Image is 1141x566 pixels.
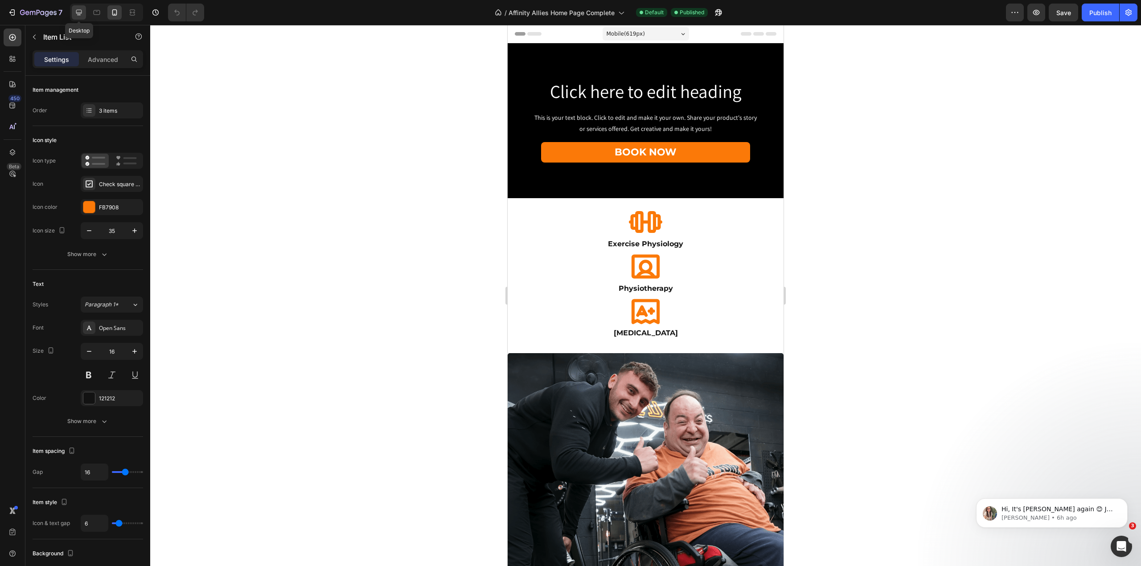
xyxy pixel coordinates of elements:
p: Advanced [88,55,118,64]
iframe: Intercom live chat [1111,536,1132,557]
div: Color [33,394,46,402]
div: Item spacing [33,445,77,457]
span: / [505,8,507,17]
span: Save [1056,9,1071,16]
p: Item List [43,32,119,42]
div: Styles [33,301,48,309]
iframe: Intercom notifications message [963,480,1141,542]
div: Icon [33,180,43,188]
div: Icon color [33,203,57,211]
div: Item style [33,497,70,509]
span: Hi, It's [PERSON_NAME] again 😊 Just want to follow up since I have not received any response from... [39,26,153,104]
div: Size [33,345,56,357]
input: Auto [81,515,108,531]
div: Background [33,548,76,560]
p: Settings [44,55,69,64]
span: Published [680,8,704,16]
div: 3 items [99,107,141,115]
div: Icon style [33,136,57,144]
span: Affinity Allies Home Page Complete [509,8,615,17]
p: Message from Ann, sent 6h ago [39,34,154,42]
iframe: Design area [508,25,784,566]
button: Show more [33,413,143,429]
div: Check square bold [99,180,141,188]
div: Icon size [33,225,67,237]
input: Auto [81,464,108,480]
div: Font [33,324,44,332]
div: Order [33,106,47,114]
div: Beta [7,163,21,170]
button: Publish [1082,4,1119,21]
span: Default [645,8,664,16]
button: 7 [4,4,66,21]
p: 7 [58,7,62,18]
span: Paragraph 1* [85,301,119,309]
button: Show more [33,246,143,262]
button: Paragraph 1* [81,297,143,313]
div: 121212 [99,395,141,403]
div: Undo/Redo [168,4,204,21]
span: 3 [1129,522,1136,529]
button: Save [1049,4,1078,21]
div: FB7908 [99,204,141,212]
div: Show more [67,417,109,426]
div: Item management [33,86,78,94]
div: Show more [67,250,109,259]
div: Icon & text gap [33,519,70,527]
div: Publish [1089,8,1112,17]
div: Gap [33,468,43,476]
div: Icon type [33,157,56,165]
div: 450 [8,95,21,102]
div: Open Sans [99,324,141,332]
div: Text [33,280,44,288]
